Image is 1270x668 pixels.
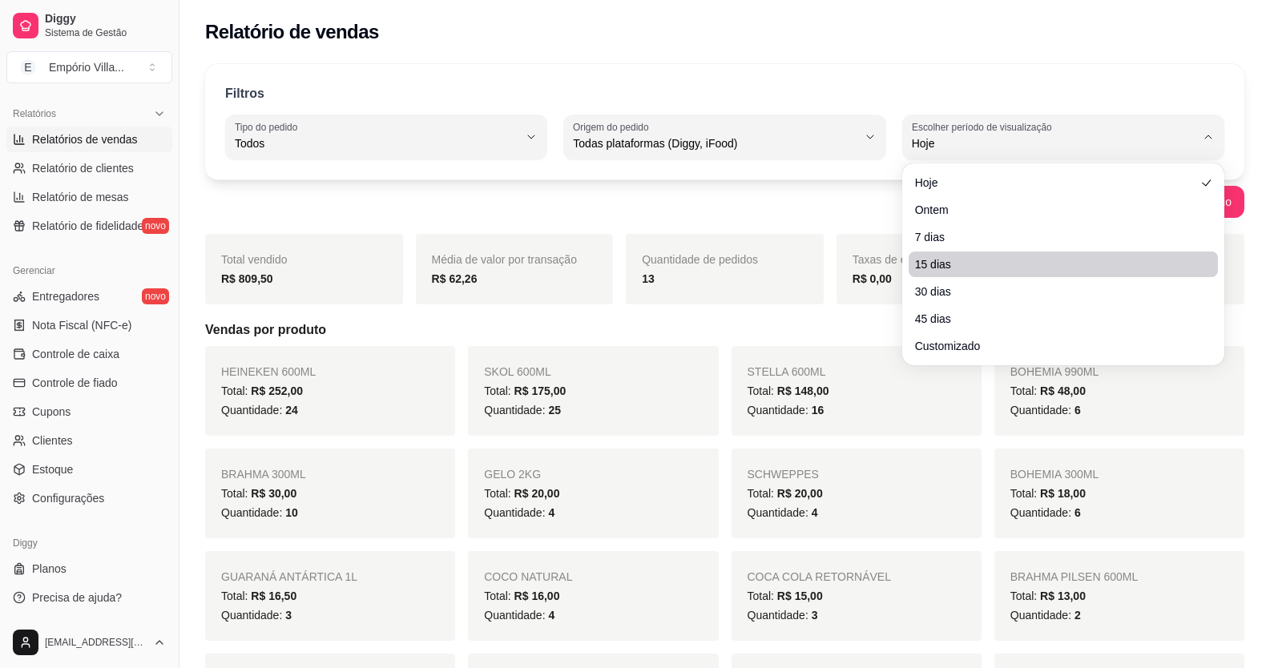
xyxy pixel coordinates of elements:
[13,107,56,120] span: Relatórios
[32,490,104,506] span: Configurações
[32,189,129,205] span: Relatório de mesas
[484,506,554,519] span: Quantidade:
[748,506,818,519] span: Quantidade:
[642,253,758,266] span: Quantidade de pedidos
[32,433,73,449] span: Clientes
[1010,590,1086,602] span: Total:
[221,253,288,266] span: Total vendido
[573,120,654,134] label: Origem do pedido
[642,272,655,285] strong: 13
[432,272,478,285] strong: R$ 62,26
[748,590,823,602] span: Total:
[285,404,298,416] span: 24
[32,317,131,333] span: Nota Fiscal (NFC-e)
[1010,365,1099,378] span: BOHEMIA 990ML
[748,365,826,378] span: STELLA 600ML
[251,487,296,500] span: R$ 30,00
[221,384,303,397] span: Total:
[221,404,298,416] span: Quantidade:
[748,468,819,481] span: SCHWEPPES
[6,530,172,556] div: Diggy
[221,487,296,500] span: Total:
[748,404,824,416] span: Quantidade:
[6,51,172,83] button: Select a team
[32,590,122,606] span: Precisa de ajuda?
[812,404,824,416] span: 16
[915,175,1195,191] span: Hoje
[548,609,554,622] span: 4
[221,609,292,622] span: Quantidade:
[812,506,818,519] span: 4
[32,375,118,391] span: Controle de fiado
[221,272,273,285] strong: R$ 809,50
[45,636,147,649] span: [EMAIL_ADDRESS][DOMAIN_NAME]
[432,253,577,266] span: Média de valor por transação
[221,590,296,602] span: Total:
[915,229,1195,245] span: 7 dias
[748,487,823,500] span: Total:
[484,487,559,500] span: Total:
[748,570,891,583] span: COCA COLA RETORNÁVEL
[45,12,166,26] span: Diggy
[20,59,36,75] span: E
[484,468,541,481] span: GELO 2KG
[235,135,518,151] span: Todos
[484,365,551,378] span: SKOL 600ML
[285,609,292,622] span: 3
[221,506,298,519] span: Quantidade:
[32,346,119,362] span: Controle de caixa
[853,272,892,285] strong: R$ 0,00
[912,135,1195,151] span: Hoje
[1010,506,1081,519] span: Quantidade:
[32,131,138,147] span: Relatórios de vendas
[1074,506,1081,519] span: 6
[221,570,357,583] span: GUARANÁ ANTÁRTICA 1L
[484,590,559,602] span: Total:
[777,384,829,397] span: R$ 148,00
[484,609,554,622] span: Quantidade:
[1010,384,1086,397] span: Total:
[548,506,554,519] span: 4
[1010,468,1099,481] span: BOHEMIA 300ML
[912,120,1057,134] label: Escolher período de visualização
[812,609,818,622] span: 3
[915,338,1195,354] span: Customizado
[205,320,1244,340] h5: Vendas por produto
[6,258,172,284] div: Gerenciar
[285,506,298,519] span: 10
[514,384,566,397] span: R$ 175,00
[49,59,124,75] div: Empório Villa ...
[1010,570,1139,583] span: BRAHMA PILSEN 600ML
[221,365,316,378] span: HEINEKEN 600ML
[1010,404,1081,416] span: Quantidade:
[748,609,818,622] span: Quantidade:
[32,160,134,176] span: Relatório de clientes
[1010,609,1081,622] span: Quantidade:
[915,202,1195,218] span: Ontem
[1040,487,1086,500] span: R$ 18,00
[235,120,303,134] label: Tipo do pedido
[225,84,264,103] p: Filtros
[1040,384,1086,397] span: R$ 48,00
[32,561,67,577] span: Planos
[1010,487,1086,500] span: Total:
[915,256,1195,272] span: 15 dias
[251,384,303,397] span: R$ 252,00
[32,218,143,234] span: Relatório de fidelidade
[915,311,1195,327] span: 45 dias
[32,461,73,477] span: Estoque
[548,404,561,416] span: 25
[484,570,572,583] span: COCO NATURAL
[251,590,296,602] span: R$ 16,50
[45,26,166,39] span: Sistema de Gestão
[1040,590,1086,602] span: R$ 13,00
[32,404,71,420] span: Cupons
[573,135,857,151] span: Todas plataformas (Diggy, iFood)
[777,590,823,602] span: R$ 15,00
[748,384,829,397] span: Total:
[514,487,560,500] span: R$ 20,00
[853,253,938,266] span: Taxas de entrega
[32,288,99,304] span: Entregadores
[1074,404,1081,416] span: 6
[777,487,823,500] span: R$ 20,00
